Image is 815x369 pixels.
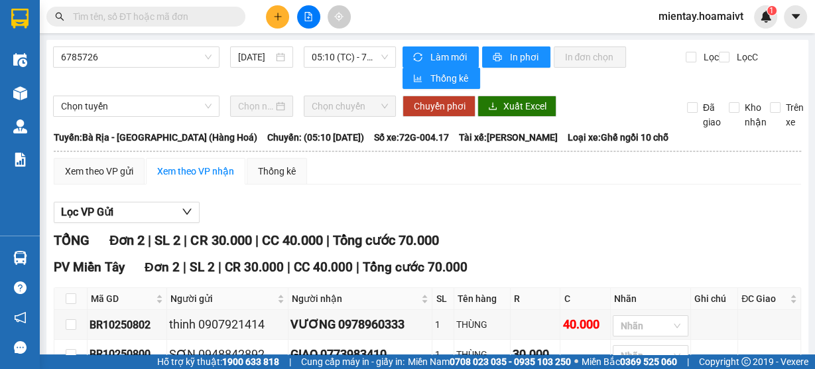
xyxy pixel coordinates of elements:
[290,315,430,334] div: VƯƠNG 0978960333
[554,46,626,68] button: In đơn chọn
[13,153,27,167] img: solution-icon
[183,259,186,275] span: |
[459,130,558,145] span: Tài xế: [PERSON_NAME]
[363,259,468,275] span: Tổng cước 70.000
[170,291,275,306] span: Người gửi
[781,100,809,129] span: Trên xe
[403,68,480,89] button: bar-chartThống kê
[148,232,151,248] span: |
[90,317,164,333] div: BR10250802
[145,259,180,275] span: Đơn 2
[648,8,754,25] span: mientay.hoamaivt
[430,50,468,64] span: Làm mới
[65,164,133,179] div: Xem theo VP gửi
[169,315,286,334] div: thinh 0907921414
[14,341,27,354] span: message
[292,291,418,306] span: Người nhận
[155,232,180,248] span: SL 2
[582,354,677,369] span: Miền Bắc
[222,356,279,367] strong: 1900 633 818
[182,206,192,217] span: down
[73,9,229,24] input: Tìm tên, số ĐT hoặc mã đơn
[218,259,221,275] span: |
[11,9,29,29] img: logo-vxr
[14,281,27,294] span: question-circle
[432,288,454,310] th: SL
[225,259,284,275] span: CR 30.000
[456,347,508,362] div: THÙNG
[289,354,291,369] span: |
[482,46,550,68] button: printerIn phơi
[434,317,452,332] div: 1
[332,232,438,248] span: Tổng cước 70.000
[301,354,405,369] span: Cung cấp máy in - giấy in:
[238,99,273,113] input: Chọn ngày
[560,288,610,310] th: C
[760,11,772,23] img: icon-new-feature
[169,345,286,364] div: SƠN 0948842892
[13,251,27,265] img: warehouse-icon
[157,354,279,369] span: Hỗ trợ kỹ thuật:
[790,11,802,23] span: caret-down
[511,288,560,310] th: R
[304,12,313,21] span: file-add
[328,5,351,29] button: aim
[190,232,251,248] span: CR 30.000
[477,96,556,117] button: downloadXuất Excel
[266,5,289,29] button: plus
[54,132,257,143] b: Tuyến: Bà Rịa - [GEOGRAPHIC_DATA] (Hàng Hoá)
[434,347,452,362] div: 1
[13,53,27,67] img: warehouse-icon
[13,86,27,100] img: warehouse-icon
[91,291,153,306] span: Mã GD
[620,356,677,367] strong: 0369 525 060
[297,5,320,29] button: file-add
[509,50,540,64] span: In phơi
[562,315,607,334] div: 40.000
[273,12,282,21] span: plus
[255,232,258,248] span: |
[261,232,322,248] span: CC 40.000
[294,259,353,275] span: CC 40.000
[54,232,90,248] span: TỔNG
[741,291,787,306] span: ĐC Giao
[687,354,689,369] span: |
[739,100,772,129] span: Kho nhận
[287,259,290,275] span: |
[784,5,807,29] button: caret-down
[54,202,200,223] button: Lọc VP Gửi
[55,12,64,21] span: search
[574,359,578,364] span: ⚪️
[614,291,687,306] div: Nhãn
[456,317,508,332] div: THÙNG
[408,354,571,369] span: Miền Nam
[326,232,329,248] span: |
[267,130,364,145] span: Chuyến: (05:10 [DATE])
[503,99,546,113] span: Xuất Excel
[13,119,27,133] img: warehouse-icon
[450,356,571,367] strong: 0708 023 035 - 0935 103 250
[403,46,479,68] button: syncLàm mới
[413,52,424,63] span: sync
[54,259,125,275] span: PV Miền Tây
[258,164,296,179] div: Thống kê
[454,288,511,310] th: Tên hàng
[493,52,504,63] span: printer
[769,6,774,15] span: 1
[413,74,424,84] span: bar-chart
[90,346,164,362] div: BR10250800
[157,164,234,179] div: Xem theo VP nhận
[488,102,497,112] span: download
[14,311,27,324] span: notification
[698,100,726,129] span: Đã giao
[238,50,273,64] input: 12/10/2025
[374,130,449,145] span: Số xe: 72G-004.17
[513,345,558,364] div: 30.000
[109,232,145,248] span: Đơn 2
[61,204,113,220] span: Lọc VP Gửi
[184,232,187,248] span: |
[698,50,727,64] span: Lọc R
[568,130,668,145] span: Loại xe: Ghế ngồi 10 chỗ
[334,12,344,21] span: aim
[731,50,760,64] span: Lọc C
